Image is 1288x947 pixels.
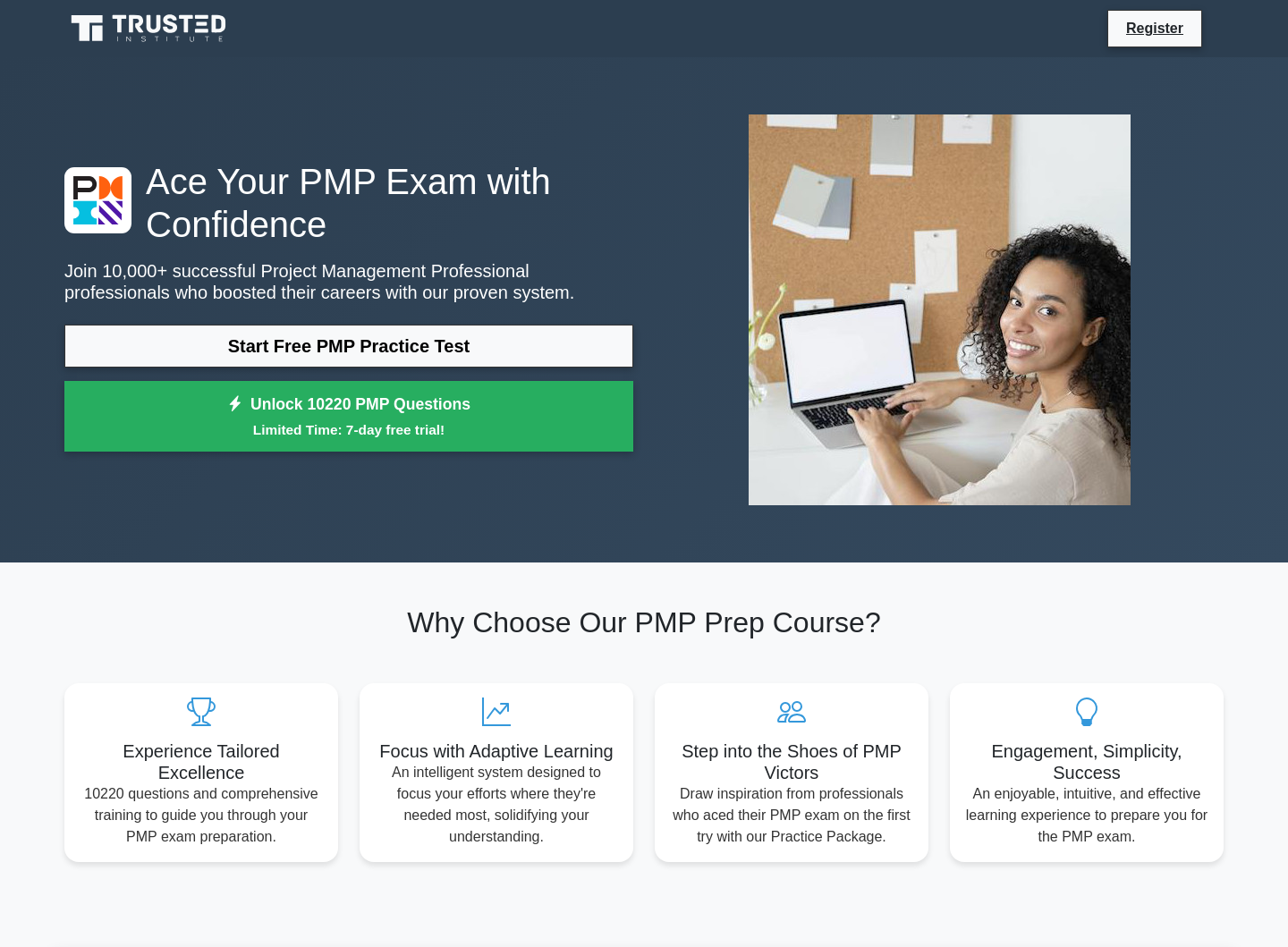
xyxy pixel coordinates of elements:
h5: Experience Tailored Excellence [79,740,324,783]
p: An enjoyable, intuitive, and effective learning experience to prepare you for the PMP exam. [964,783,1209,848]
p: Draw inspiration from professionals who aced their PMP exam on the first try with our Practice Pa... [669,783,914,848]
h2: Why Choose Our PMP Prep Course? [64,605,1224,639]
p: An intelligent system designed to focus your efforts where they're needed most, solidifying your ... [374,762,619,848]
a: Start Free PMP Practice Test [64,325,633,368]
a: Unlock 10220 PMP QuestionsLimited Time: 7-day free trial! [64,381,633,452]
h1: Ace Your PMP Exam with Confidence [64,160,633,246]
small: Limited Time: 7-day free trial! [87,419,611,440]
h5: Step into the Shoes of PMP Victors [669,740,914,783]
a: Register [1115,17,1194,39]
p: Join 10,000+ successful Project Management Professional professionals who boosted their careers w... [64,260,633,303]
p: 10220 questions and comprehensive training to guide you through your PMP exam preparation. [79,783,324,848]
h5: Focus with Adaptive Learning [374,740,619,762]
h5: Engagement, Simplicity, Success [964,740,1209,783]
